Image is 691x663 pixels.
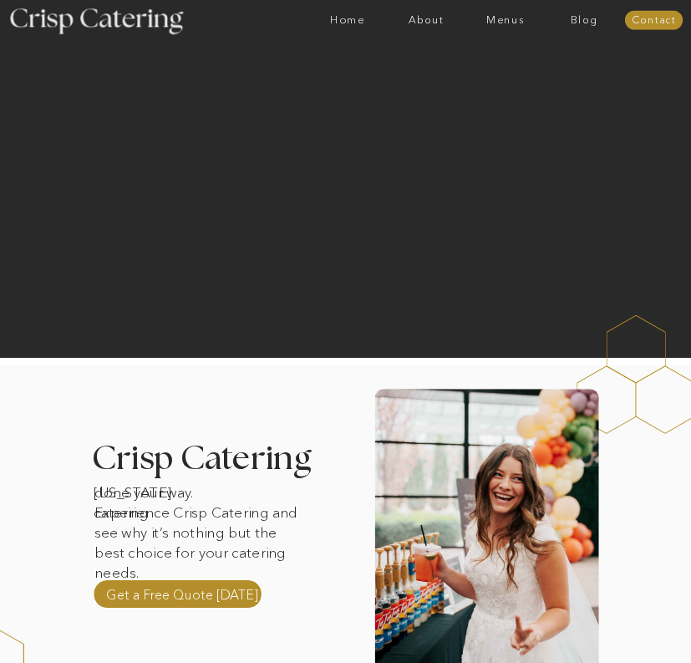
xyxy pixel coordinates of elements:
[625,15,683,27] a: Contact
[308,14,387,26] a: Home
[387,14,465,26] a: About
[94,482,305,556] p: done your way. Experience Crisp Catering and see why it’s nothing but the best choice for your ca...
[106,585,257,603] a: Get a Free Quote [DATE]
[545,14,623,26] a: Blog
[466,14,545,26] a: Menus
[94,482,213,497] h1: [US_STATE] catering
[92,442,340,477] h3: Crisp Catering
